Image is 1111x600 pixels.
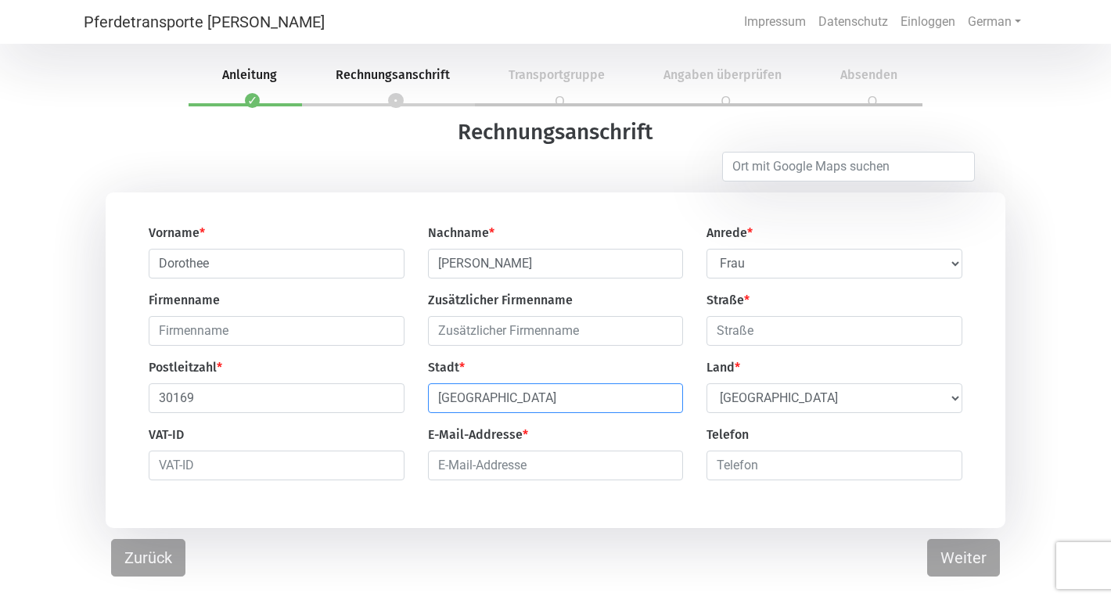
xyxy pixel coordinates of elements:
[149,358,222,377] label: Postleitzahl
[149,224,205,243] label: Vorname
[707,451,962,480] input: Telefon
[111,539,185,577] button: Zurück
[490,67,624,82] span: Transportgruppe
[317,67,469,82] span: Rechnungsanschrift
[149,291,220,310] label: Firmenname
[149,426,184,444] label: VAT-ID
[428,316,684,346] input: Zusätzlicher Firmenname
[203,67,296,82] span: Anleitung
[149,451,404,480] input: VAT-ID
[738,6,812,38] a: Impressum
[722,152,975,181] input: Ort mit Google Maps suchen
[428,291,573,310] label: Zusätzlicher Firmenname
[707,316,962,346] input: Straße
[149,249,404,278] input: Vorname
[149,316,404,346] input: Firmenname
[707,291,750,310] label: Straße
[428,249,684,278] input: Nachname
[428,224,494,243] label: Nachname
[812,6,894,38] a: Datenschutz
[149,383,404,413] input: Postleitzahl
[645,67,800,82] span: Angaben überprüfen
[84,6,325,38] a: Pferdetransporte [PERSON_NAME]
[428,358,465,377] label: Stadt
[707,426,749,444] label: Telefon
[962,6,1027,38] a: German
[822,67,916,82] span: Absenden
[428,451,684,480] input: E-Mail-Addresse
[894,6,962,38] a: Einloggen
[428,426,528,444] label: E-Mail-Addresse
[927,539,1000,577] button: Weiter
[707,224,753,243] label: Anrede
[428,383,684,413] input: Stadt
[707,358,740,377] label: Land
